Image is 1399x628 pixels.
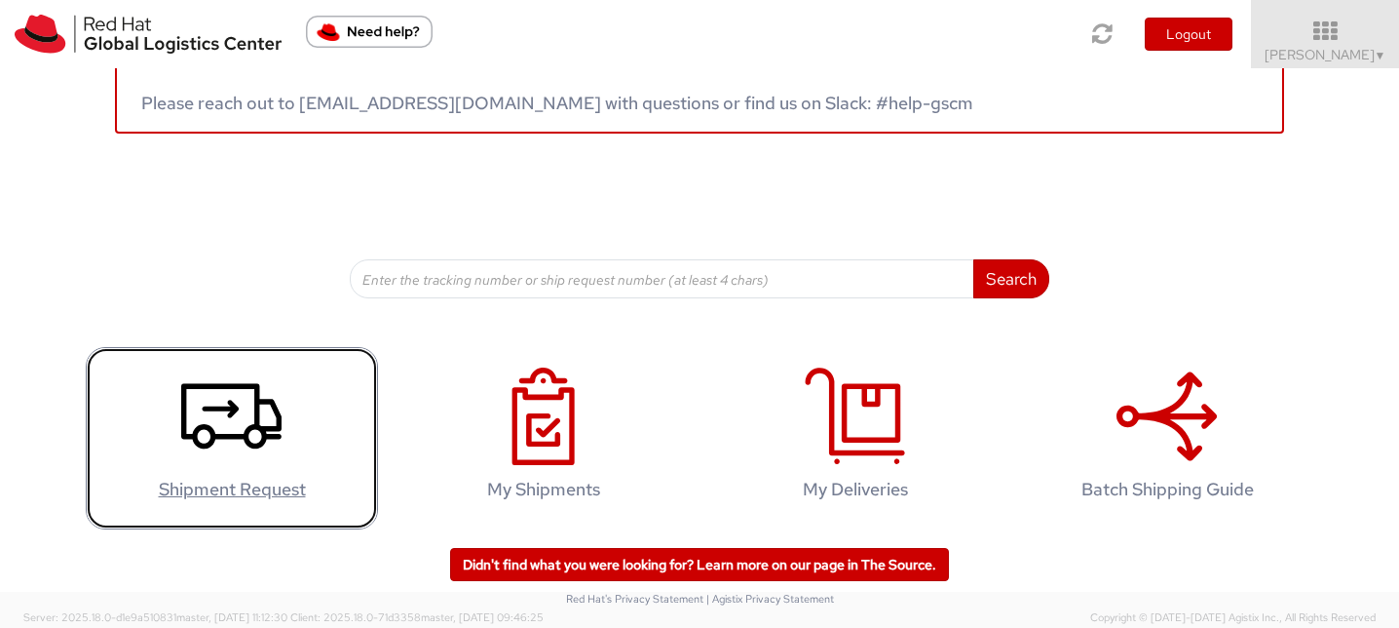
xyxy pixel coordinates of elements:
a: My Deliveries [709,347,1002,530]
a: Batch Shipping Guide [1021,347,1313,530]
h4: Shipment Request [106,480,358,499]
h4: My Deliveries [730,480,981,499]
span: Client: 2025.18.0-71d3358 [290,610,544,624]
a: | Agistix Privacy Statement [706,592,834,606]
button: Need help? [306,16,433,48]
span: [PERSON_NAME] [1265,46,1386,63]
span: - none at the moment Please reach out to [EMAIL_ADDRESS][DOMAIN_NAME] with questions or find us o... [141,35,973,114]
h4: My Shipments [418,480,669,499]
span: master, [DATE] 11:12:30 [176,610,287,624]
span: ▼ [1375,48,1386,63]
h4: Batch Shipping Guide [1041,480,1293,499]
span: Copyright © [DATE]-[DATE] Agistix Inc., All Rights Reserved [1090,610,1376,626]
a: Shipment Request [86,347,378,530]
span: master, [DATE] 09:46:25 [421,610,544,624]
a: My Shipments [397,347,690,530]
button: Search [973,259,1049,298]
img: rh-logistics-00dfa346123c4ec078e1.svg [15,15,282,54]
a: Red Hat's Privacy Statement [566,592,703,606]
input: Enter the tracking number or ship request number (at least 4 chars) [350,259,974,298]
button: Logout [1145,18,1232,51]
span: Server: 2025.18.0-d1e9a510831 [23,610,287,624]
a: Didn't find what you were looking for? Learn more on our page in The Source. [450,548,949,581]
